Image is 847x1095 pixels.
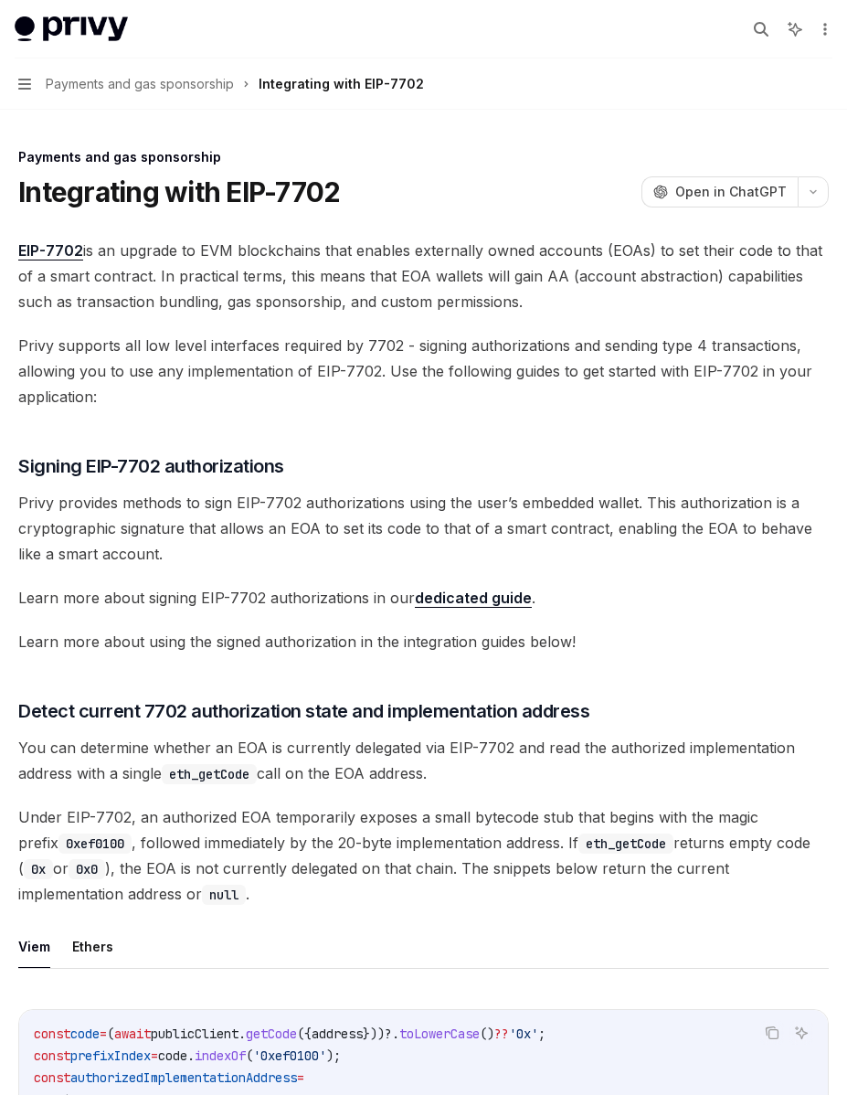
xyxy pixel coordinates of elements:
span: }))?. [363,1026,399,1042]
span: getCode [246,1026,297,1042]
span: address [312,1026,363,1042]
span: ( [107,1026,114,1042]
span: Privy provides methods to sign EIP-7702 authorizations using the user’s embedded wallet. This aut... [18,490,829,567]
code: 0x [24,859,53,879]
span: authorizedImplementationAddress [70,1069,297,1086]
span: await [114,1026,151,1042]
span: . [187,1047,195,1064]
button: Ask AI [789,1021,813,1045]
a: dedicated guide [415,589,532,608]
span: You can determine whether an EOA is currently delegated via EIP-7702 and read the authorized impl... [18,735,829,786]
span: Payments and gas sponsorship [46,73,234,95]
span: . [238,1026,246,1042]
span: ( [246,1047,253,1064]
span: ); [326,1047,341,1064]
h1: Integrating with EIP-7702 [18,175,340,208]
button: More actions [814,16,832,42]
span: = [151,1047,158,1064]
span: Privy supports all low level interfaces required by 7702 - signing authorizations and sending typ... [18,333,829,409]
span: Open in ChatGPT [675,183,787,201]
span: '0x' [509,1026,538,1042]
span: const [34,1047,70,1064]
img: light logo [15,16,128,42]
span: code [70,1026,100,1042]
span: ({ [297,1026,312,1042]
span: code [158,1047,187,1064]
span: = [297,1069,304,1086]
span: Under EIP-7702, an authorized EOA temporarily exposes a small bytecode stub that begins with the ... [18,804,829,907]
code: eth_getCode [162,764,257,784]
button: Viem [18,925,50,968]
button: Copy the contents from the code block [760,1021,784,1045]
code: eth_getCode [578,834,673,854]
code: 0xef0100 [58,834,132,854]
span: '0xef0100' [253,1047,326,1064]
code: null [202,885,246,905]
div: Payments and gas sponsorship [18,148,829,166]
span: ; [538,1026,545,1042]
span: ?? [494,1026,509,1042]
span: Learn more about using the signed authorization in the integration guides below! [18,629,829,654]
span: const [34,1069,70,1086]
span: prefixIndex [70,1047,151,1064]
span: Signing EIP-7702 authorizations [18,453,284,479]
span: () [480,1026,494,1042]
span: = [100,1026,107,1042]
a: EIP-7702 [18,241,83,260]
span: Learn more about signing EIP-7702 authorizations in our . [18,585,829,611]
code: 0x0 [69,859,105,879]
div: Integrating with EIP-7702 [259,73,424,95]
span: Detect current 7702 authorization state and implementation address [18,698,589,724]
button: Ethers [72,925,113,968]
button: Open in ChatGPT [641,176,798,207]
span: publicClient [151,1026,238,1042]
span: is an upgrade to EVM blockchains that enables externally owned accounts (EOAs) to set their code ... [18,238,829,314]
span: indexOf [195,1047,246,1064]
span: toLowerCase [399,1026,480,1042]
span: const [34,1026,70,1042]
